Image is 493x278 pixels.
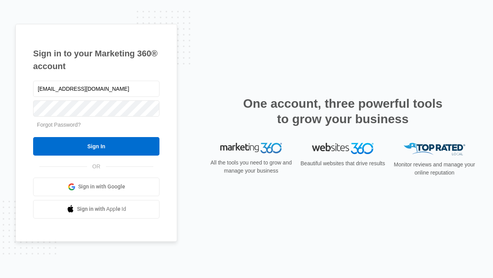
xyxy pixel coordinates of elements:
[404,143,465,156] img: Top Rated Local
[78,183,125,191] span: Sign in with Google
[300,159,386,168] p: Beautiful websites that drive results
[87,163,106,171] span: OR
[208,159,294,175] p: All the tools you need to grow and manage your business
[33,81,159,97] input: Email
[33,178,159,196] a: Sign in with Google
[312,143,374,154] img: Websites 360
[33,137,159,156] input: Sign In
[37,122,81,128] a: Forgot Password?
[77,205,126,213] span: Sign in with Apple Id
[33,200,159,219] a: Sign in with Apple Id
[391,161,478,177] p: Monitor reviews and manage your online reputation
[33,47,159,73] h1: Sign in to your Marketing 360® account
[241,96,445,127] h2: One account, three powerful tools to grow your business
[220,143,282,154] img: Marketing 360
